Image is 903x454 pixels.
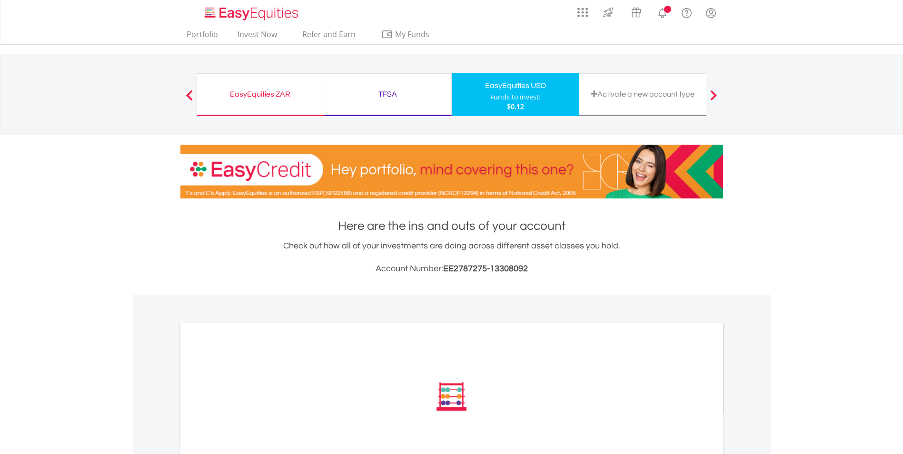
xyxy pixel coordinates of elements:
[234,30,281,44] a: Invest Now
[381,28,444,40] span: My Funds
[203,88,318,101] div: EasyEquities ZAR
[675,2,699,21] a: FAQ's and Support
[302,29,356,39] span: Refer and Earn
[507,102,524,111] span: $0.12
[571,2,594,18] a: AppsGrid
[490,92,541,102] div: Funds to invest:
[699,2,723,23] a: My Profile
[180,262,723,276] h3: Account Number:
[622,2,650,20] a: Vouchers
[330,88,446,101] div: TFSA
[293,30,366,44] a: Refer and Earn
[180,145,723,198] img: EasyCredit Promotion Banner
[203,6,302,21] img: EasyEquities_Logo.png
[577,7,588,18] img: grid-menu-icon.svg
[443,264,528,273] span: EE2787275-13308092
[585,88,701,101] div: Activate a new account type
[180,239,723,276] div: Check out how all of your investments are doing across different asset classes you hold.
[183,30,222,44] a: Portfolio
[600,5,616,20] img: thrive-v2.svg
[628,5,644,20] img: vouchers-v2.svg
[180,217,723,235] h1: Here are the ins and outs of your account
[457,79,574,92] div: EasyEquities USD
[201,2,302,21] a: Home page
[650,2,675,21] a: Notifications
